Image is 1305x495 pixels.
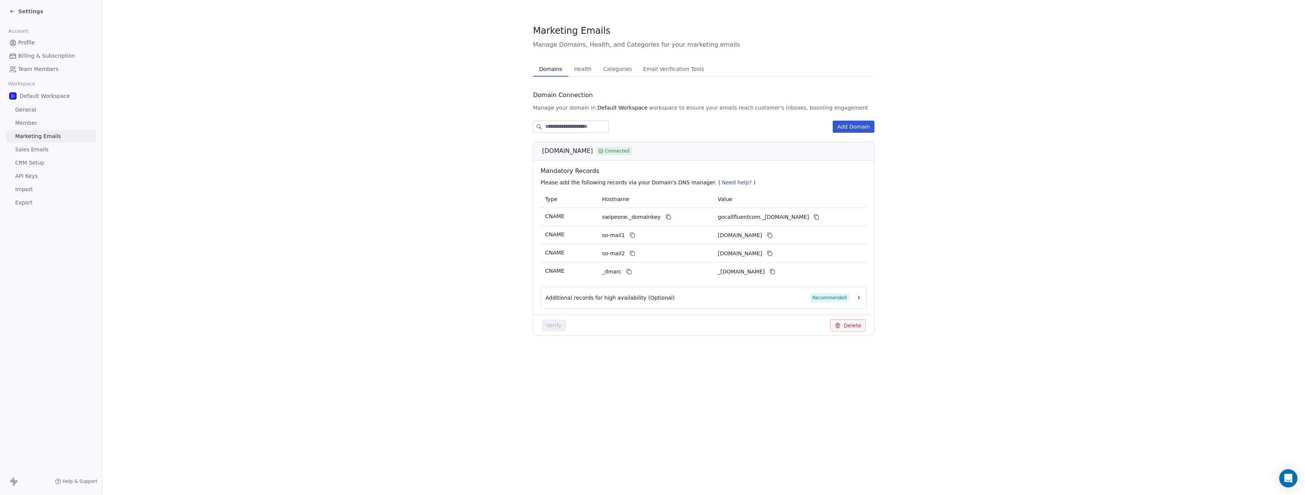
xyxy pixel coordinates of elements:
[6,196,96,209] a: Export
[6,104,96,116] a: General
[15,106,36,114] span: General
[718,250,762,258] span: gocallfluentcom2.swipeone.email
[15,159,44,167] span: CRM Setup
[533,104,596,112] span: Manage your domain in
[546,293,862,302] button: Additional records for high availability (Optional)Recommended
[533,91,593,100] span: Domain Connection
[536,64,565,74] span: Domains
[545,213,564,219] span: CNAME
[605,148,630,154] span: Connected
[833,121,874,133] button: Add Domain
[541,179,870,186] p: Please add the following records via your Domain's DNS manager. ( )
[6,183,96,196] a: Import
[9,92,17,100] img: callfluent_ai_logo.png
[5,25,31,37] span: Account
[649,104,754,112] span: workspace to ensure your emails reach
[15,146,49,154] span: Sales Emails
[533,40,874,49] span: Manage Domains, Health, and Categories for your marketing emails
[718,231,762,239] span: gocallfluentcom1.swipeone.email
[722,179,752,185] span: Need help?
[545,231,564,237] span: CNAME
[5,78,38,90] span: Workspace
[20,92,70,100] span: Default Workspace
[602,231,625,239] span: so-mail1
[545,250,564,256] span: CNAME
[597,104,648,112] span: Default Workspace
[718,213,809,221] span: gocallfluentcom._domainkey.swipeone.email
[718,196,732,202] span: Value
[18,52,75,60] span: Billing & Subscription
[545,195,593,203] p: Type
[542,146,593,156] span: [DOMAIN_NAME]
[1279,469,1297,487] div: Open Intercom Messenger
[15,132,61,140] span: Marketing Emails
[6,130,96,143] a: Marketing Emails
[546,294,675,302] span: Additional records for high availability (Optional)
[571,64,594,74] span: Health
[755,104,868,112] span: customer's inboxes, boosting engagement
[545,268,564,274] span: CNAME
[533,25,610,36] span: Marketing Emails
[6,170,96,182] a: API Keys
[9,8,43,15] a: Settings
[718,268,765,276] span: _dmarc.swipeone.email
[6,63,96,75] a: Team Members
[6,50,96,62] a: Billing & Subscription
[602,196,629,202] span: Hostname
[15,119,37,127] span: Member
[640,64,707,74] span: Email Verification Tools
[6,117,96,129] a: Member
[18,39,35,47] span: Profile
[602,213,661,221] span: swipeone._domainkey
[6,143,96,156] a: Sales Emails
[63,478,97,484] span: Help & Support
[55,478,97,484] a: Help & Support
[6,157,96,169] a: CRM Setup
[810,293,850,302] span: Recommended
[18,65,58,73] span: Team Members
[541,167,870,176] span: Mandatory Records
[15,199,33,207] span: Export
[602,250,625,258] span: so-mail2
[602,268,621,276] span: _dmarc
[15,185,33,193] span: Import
[600,64,635,74] span: Categories
[18,8,43,15] span: Settings
[6,36,96,49] a: Profile
[542,319,566,332] button: Verify
[830,319,866,332] button: Delete
[15,172,38,180] span: API Keys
